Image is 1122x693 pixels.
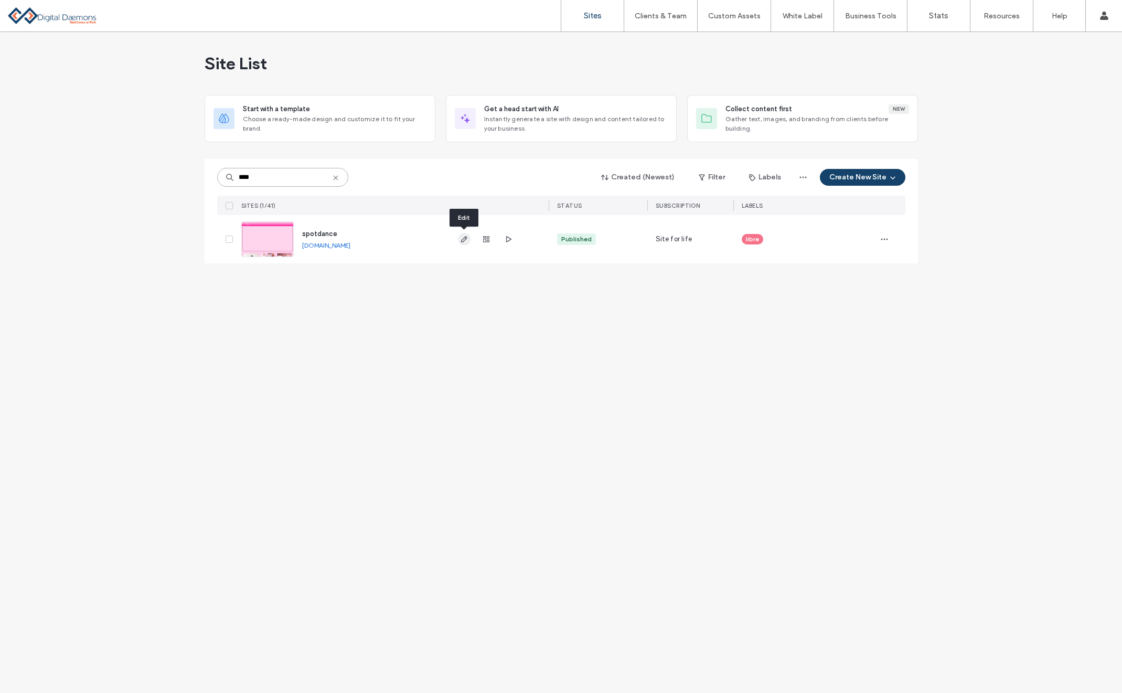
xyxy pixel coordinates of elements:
[740,169,790,186] button: Labels
[656,202,700,209] span: SUBSCRIPTION
[688,169,735,186] button: Filter
[984,12,1020,20] label: Resources
[205,53,267,74] span: Site List
[484,114,668,133] span: Instantly generate a site with design and content tailored to your business.
[1052,12,1067,20] label: Help
[746,234,759,244] span: libre
[783,12,822,20] label: White Label
[845,12,896,20] label: Business Tools
[742,202,763,209] span: LABELS
[889,104,909,114] div: New
[24,7,45,17] span: Help
[302,241,350,249] a: [DOMAIN_NAME]
[687,95,918,142] div: Collect content firstNewGather text, images, and branding from clients before building.
[820,169,905,186] button: Create New Site
[450,209,478,227] div: Edit
[484,104,559,114] span: Get a head start with AI
[243,104,310,114] span: Start with a template
[446,95,677,142] div: Get a head start with AIInstantly generate a site with design and content tailored to your business.
[725,114,909,133] span: Gather text, images, and branding from clients before building.
[725,104,792,114] span: Collect content first
[302,230,337,238] a: spotdance
[557,202,582,209] span: STATUS
[584,11,602,20] label: Sites
[241,202,276,209] span: SITES (1/41)
[205,95,435,142] div: Start with a templateChoose a ready-made design and customize it to fit your brand.
[592,169,684,186] button: Created (Newest)
[243,114,426,133] span: Choose a ready-made design and customize it to fit your brand.
[656,234,692,244] span: Site for life
[708,12,761,20] label: Custom Assets
[635,12,687,20] label: Clients & Team
[929,11,948,20] label: Stats
[561,234,592,244] div: Published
